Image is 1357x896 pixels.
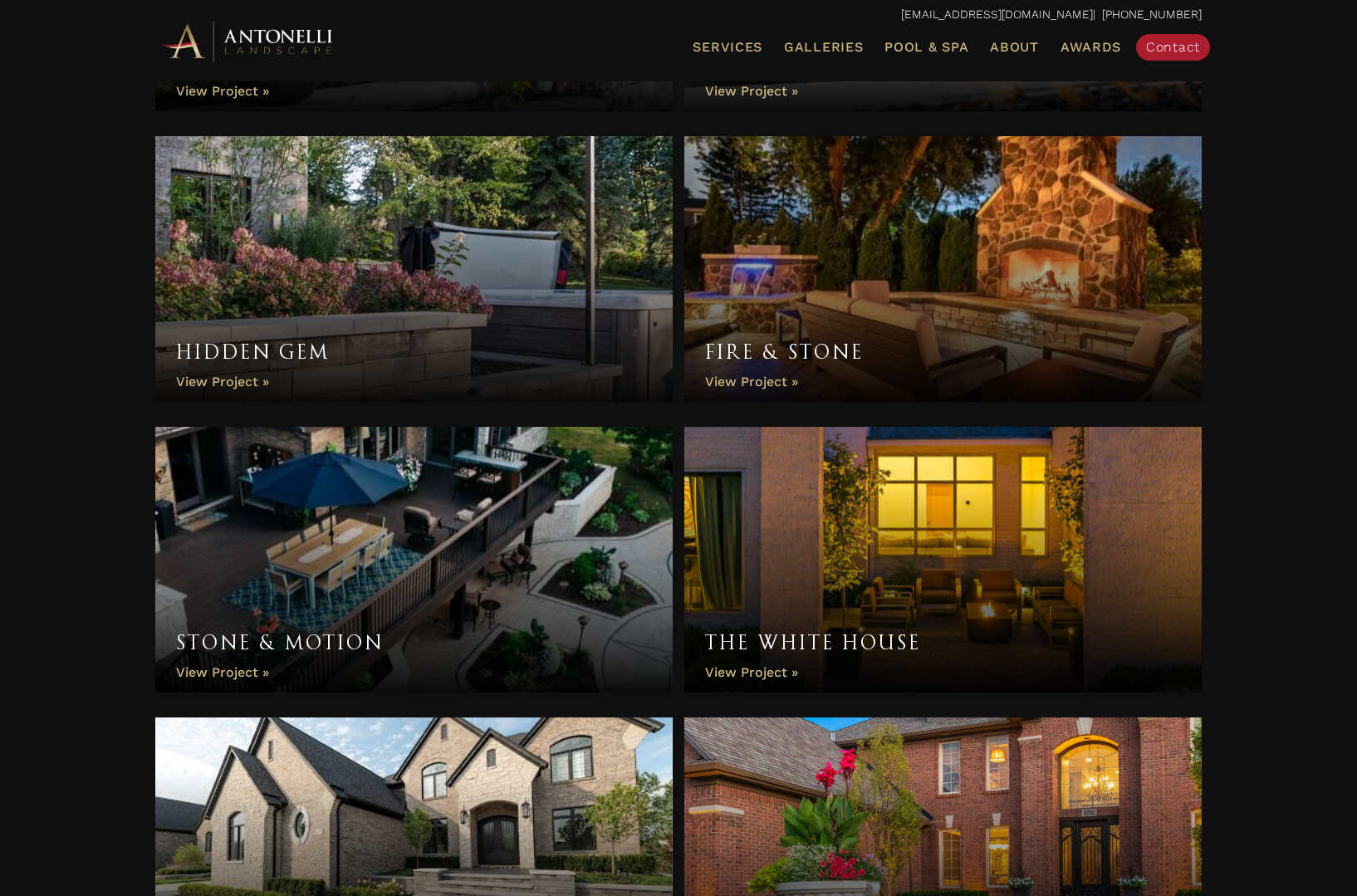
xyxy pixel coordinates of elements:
a: Pool & Spa [878,37,975,58]
a: Contact [1136,34,1210,61]
span: Contact [1146,39,1200,55]
a: Galleries [777,37,870,58]
span: About [990,41,1039,54]
span: Services [693,41,762,54]
span: Galleries [784,39,863,55]
a: About [983,37,1046,58]
p: | [PHONE_NUMBER] [155,4,1202,26]
span: Pool & Spa [884,39,968,55]
span: Awards [1061,39,1121,55]
a: [EMAIL_ADDRESS][DOMAIN_NAME] [901,7,1093,21]
a: Awards [1054,37,1128,58]
img: Antonelli Horizontal Logo [155,18,338,64]
a: Services [686,37,769,58]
